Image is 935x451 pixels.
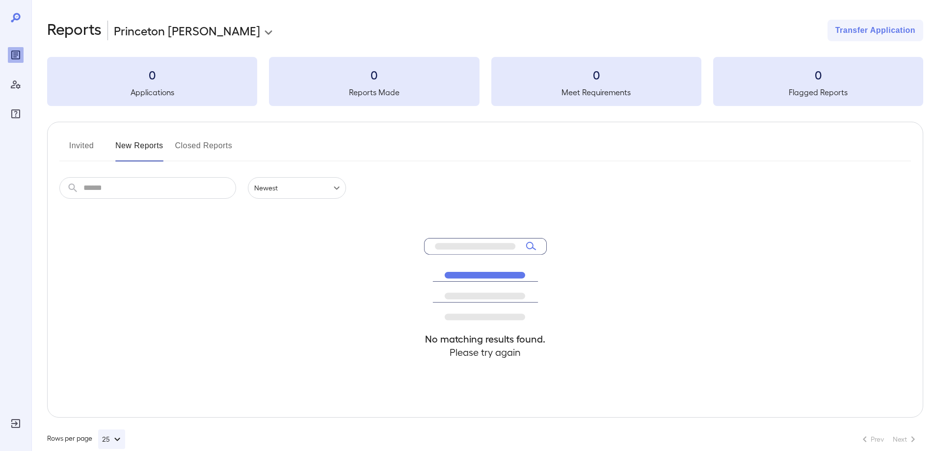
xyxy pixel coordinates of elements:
h3: 0 [713,67,923,82]
button: New Reports [115,138,163,161]
h5: Applications [47,86,257,98]
div: FAQ [8,106,24,122]
div: Manage Users [8,77,24,92]
div: Log Out [8,416,24,431]
h3: 0 [269,67,479,82]
h5: Reports Made [269,86,479,98]
h5: Flagged Reports [713,86,923,98]
button: Invited [59,138,104,161]
nav: pagination navigation [855,431,923,447]
h5: Meet Requirements [491,86,701,98]
summary: 0Applications0Reports Made0Meet Requirements0Flagged Reports [47,57,923,106]
div: Rows per page [47,429,125,449]
h2: Reports [47,20,102,41]
button: Closed Reports [175,138,233,161]
h3: 0 [47,67,257,82]
h4: Please try again [424,345,547,359]
h4: No matching results found. [424,332,547,345]
div: Newest [248,177,346,199]
button: 25 [98,429,125,449]
p: Princeton [PERSON_NAME] [114,23,260,38]
h3: 0 [491,67,701,82]
div: Reports [8,47,24,63]
button: Transfer Application [828,20,923,41]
